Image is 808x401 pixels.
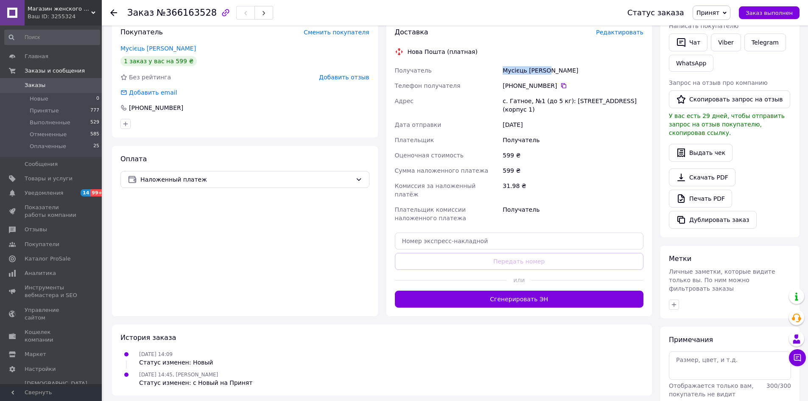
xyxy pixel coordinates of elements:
span: Добавить отзыв [319,74,369,81]
span: 529 [90,119,99,126]
input: Поиск [4,30,100,45]
span: Оплаченные [30,143,66,150]
button: Заказ выполнен [739,6,800,19]
span: Принят [696,9,719,16]
span: Оценочная стоимость [395,152,464,159]
span: 25 [93,143,99,150]
span: Оплата [120,155,147,163]
span: Магазин женского белья - Bretelie [28,5,91,13]
span: Настройки [25,365,56,373]
div: Добавить email [120,88,178,97]
div: Ваш ID: 3255324 [28,13,102,20]
a: Мусієць [PERSON_NAME] [120,45,196,52]
span: Плательщик [395,137,434,143]
span: Плательщик комиссии наложенного платежа [395,206,466,222]
a: Telegram [744,34,786,51]
span: [DATE] 14:09 [139,351,173,357]
span: Личные заметки, которые видите только вы. По ним можно фильтровать заказы [669,268,775,292]
div: Добавить email [128,88,178,97]
a: Скачать PDF [669,168,735,186]
span: Метки [669,255,691,263]
button: Чат с покупателем [789,349,806,366]
span: Сообщения [25,160,58,168]
span: Кошелек компании [25,328,78,344]
span: Товары и услуги [25,175,73,182]
div: Мусієць [PERSON_NAME] [501,63,645,78]
span: Инструменты вебмастера и SEO [25,284,78,299]
span: 14 [81,189,90,196]
span: 0 [96,95,99,103]
span: Принятые [30,107,59,115]
div: 1 заказ у вас на 599 ₴ [120,56,197,66]
button: Сгенерировать ЭН [395,291,644,308]
button: Чат [669,34,707,51]
div: [PHONE_NUMBER] [503,81,643,90]
span: 585 [90,131,99,138]
input: Номер экспресс-накладной [395,233,644,250]
span: 300 / 300 [766,382,791,389]
span: Новые [30,95,48,103]
div: с. Гатное, №1 (до 5 кг): [STREET_ADDRESS] (корпус 1) [501,93,645,117]
span: 99+ [90,189,104,196]
div: Получатель [501,202,645,226]
span: Отмененные [30,131,67,138]
span: Уведомления [25,189,63,197]
span: Комиссия за наложенный платёж [395,182,476,198]
span: Без рейтинга [129,74,171,81]
div: Статус изменен: Новый [139,358,213,367]
div: Нова Пошта (платная) [405,48,480,56]
span: Маркет [25,351,46,358]
span: Написать покупателю [669,22,738,29]
span: Дата отправки [395,121,442,128]
span: Телефон получателя [395,82,461,89]
span: Каталог ProSale [25,255,70,263]
span: Примечания [669,336,713,344]
span: Сменить покупателя [304,29,369,36]
span: Доставка [395,28,428,36]
span: 777 [90,107,99,115]
div: Статус изменен: с Новый на Принят [139,379,252,387]
button: Выдать чек [669,144,733,162]
div: 599 ₴ [501,163,645,178]
span: Выполненные [30,119,70,126]
span: Покупатель [120,28,163,36]
span: Запрос на отзыв про компанию [669,79,768,86]
div: Получатель [501,132,645,148]
a: Viber [711,34,741,51]
div: Статус заказа [627,8,684,17]
button: Дублировать заказ [669,211,757,229]
button: Скопировать запрос на отзыв [669,90,790,108]
span: Главная [25,53,48,60]
div: Вернуться назад [110,8,117,17]
span: Управление сайтом [25,306,78,322]
div: 599 ₴ [501,148,645,163]
span: [DATE] 14:45, [PERSON_NAME] [139,372,218,378]
span: Редактировать [596,29,643,36]
span: Показатели работы компании [25,204,78,219]
span: Аналитика [25,269,56,277]
span: №366163528 [157,8,217,18]
span: Получатель [395,67,432,74]
span: Заказы и сообщения [25,67,85,75]
span: У вас есть 29 дней, чтобы отправить запрос на отзыв покупателю, скопировав ссылку. [669,112,785,136]
span: Заказ [127,8,154,18]
span: Сумма наложенного платежа [395,167,489,174]
span: Покупатели [25,241,59,248]
span: Наложенный платеж [140,175,352,184]
a: WhatsApp [669,55,713,72]
span: Заказ выполнен [746,10,793,16]
span: Отзывы [25,226,47,233]
div: [DATE] [501,117,645,132]
div: 31.98 ₴ [501,178,645,202]
a: Печать PDF [669,190,732,208]
span: Адрес [395,98,414,104]
span: или [506,276,531,284]
span: Заказы [25,81,45,89]
div: [PHONE_NUMBER] [128,104,184,112]
span: История заказа [120,334,176,342]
